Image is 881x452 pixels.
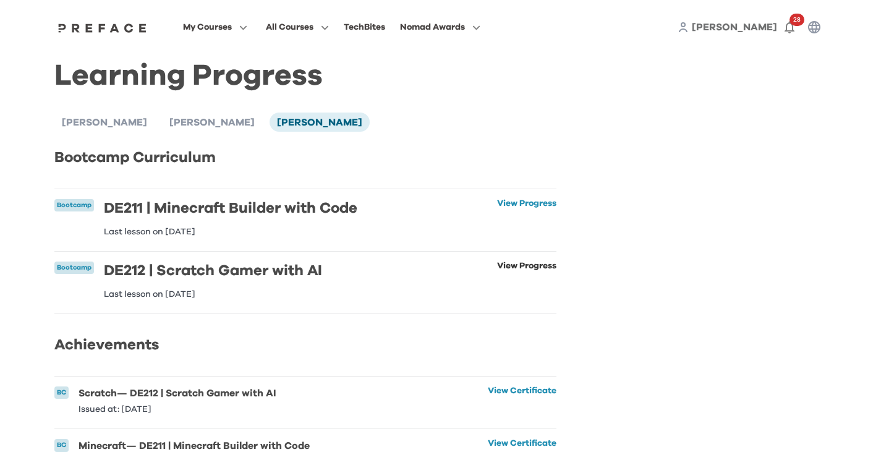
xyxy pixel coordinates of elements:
[104,290,322,299] p: Last lesson on [DATE]
[777,15,802,40] button: 28
[789,14,804,26] span: 28
[55,22,150,32] a: Preface Logo
[266,20,313,35] span: All Courses
[344,20,385,35] div: TechBites
[57,263,92,273] p: Bootcamp
[54,334,557,356] h2: Achievements
[497,199,556,236] a: View Progress
[488,386,556,414] a: View Certificate
[54,147,557,169] h2: Bootcamp Curriculum
[104,199,357,218] h6: DE211 | Minecraft Builder with Code
[79,386,276,400] h6: Scratch — DE212 | Scratch Gamer with AI
[179,19,251,35] button: My Courses
[183,20,232,35] span: My Courses
[79,405,276,414] p: Issued at: [DATE]
[104,228,357,236] p: Last lesson on [DATE]
[169,117,255,127] span: [PERSON_NAME]
[692,20,777,35] a: [PERSON_NAME]
[62,117,147,127] span: [PERSON_NAME]
[692,22,777,32] span: [PERSON_NAME]
[57,200,92,211] p: Bootcamp
[497,262,556,299] a: View Progress
[400,20,465,35] span: Nomad Awards
[277,117,362,127] span: [PERSON_NAME]
[55,23,150,33] img: Preface Logo
[57,440,66,451] p: BC
[54,69,557,83] h1: Learning Progress
[396,19,484,35] button: Nomad Awards
[262,19,333,35] button: All Courses
[57,388,66,398] p: BC
[104,262,322,280] h6: DE212 | Scratch Gamer with AI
